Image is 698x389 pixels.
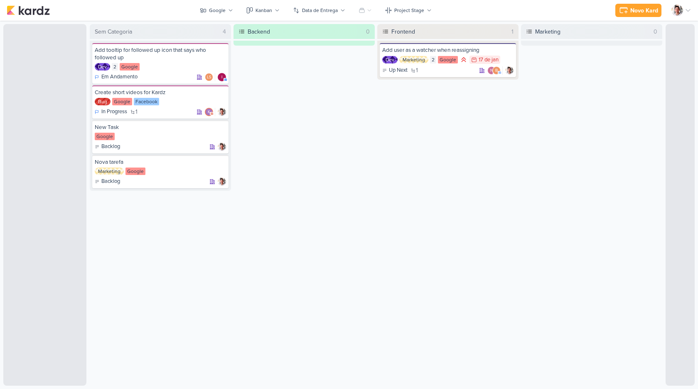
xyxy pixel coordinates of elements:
[218,108,226,116] img: Lucas Pessoa
[95,177,120,186] div: Backlog
[490,69,493,73] p: n
[95,108,127,116] div: In Progress
[95,124,226,131] div: New Task
[120,63,140,71] div: Google
[671,5,683,16] img: Lucas Pessoa
[479,57,499,63] div: 17 de jan
[205,73,213,81] div: Luc Sud
[245,24,366,39] div: Backend
[218,108,226,116] div: Responsável: Lucas Pessoa
[218,73,226,81] div: Responsável: igor@agenciaquarium.com.br
[511,27,514,36] div: 1
[208,110,210,114] p: k
[95,46,226,61] div: Add tooltip for followed up icon that says who followed up
[366,27,370,36] div: 0
[218,143,226,151] div: Responsável: Lucas Pessoa
[101,143,120,151] p: Backlog
[416,68,418,73] span: 1
[101,108,127,116] p: In Progress
[389,66,408,75] p: Up Next
[95,98,111,105] div: Bug
[533,24,654,39] div: Marketing
[95,168,124,175] div: Marketing
[95,27,132,36] div: Sem Categoria
[7,5,50,15] img: kardz.app
[615,4,661,17] button: Novo Kard
[218,73,226,81] div: igor@agenciaquarium.com.br
[487,66,496,75] div: nathanw@mlcommons.org
[125,168,145,175] div: Google
[460,56,468,64] div: Prioridade Alta
[382,46,514,54] div: Add user as a watcher when reassigning
[101,177,120,186] p: Backlog
[221,75,222,80] p: i
[207,75,211,80] p: LS
[218,143,226,151] img: Lucas Pessoa
[492,66,501,75] div: bruno@mlcommons.org
[95,133,115,140] div: Google
[95,73,138,81] div: Em Andamento
[505,66,514,75] img: Lucas Pessoa
[101,73,138,81] p: Em Andamento
[218,177,226,186] div: Responsável: Lucas Pessoa
[205,73,215,81] div: Colaboradores: Luc Sud
[218,177,226,186] img: Lucas Pessoa
[399,56,428,63] div: Marketing
[95,158,226,166] div: Nova tarefa
[112,63,118,71] div: 2
[630,6,658,15] div: Novo Kard
[205,108,215,116] div: Colaboradores: kelly@kellylgabel.com
[389,24,511,39] div: Frontend
[134,98,159,105] div: Facebook
[654,27,657,36] div: 0
[223,27,226,36] div: 4
[505,66,514,75] div: Responsável: Lucas Pessoa
[95,89,226,96] div: Create short videos for Kardz
[438,56,458,63] div: Google
[430,56,436,63] div: 2
[382,56,398,63] div: Dev
[205,108,213,116] div: kelly@kellylgabel.com
[95,63,110,71] div: Dev
[95,143,120,151] div: Backlog
[382,66,408,75] div: Up Next
[135,109,138,115] span: 1
[487,66,503,75] div: Colaboradores: nathanw@mlcommons.org, bruno@mlcommons.org
[495,69,498,73] p: b
[112,98,132,105] div: Google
